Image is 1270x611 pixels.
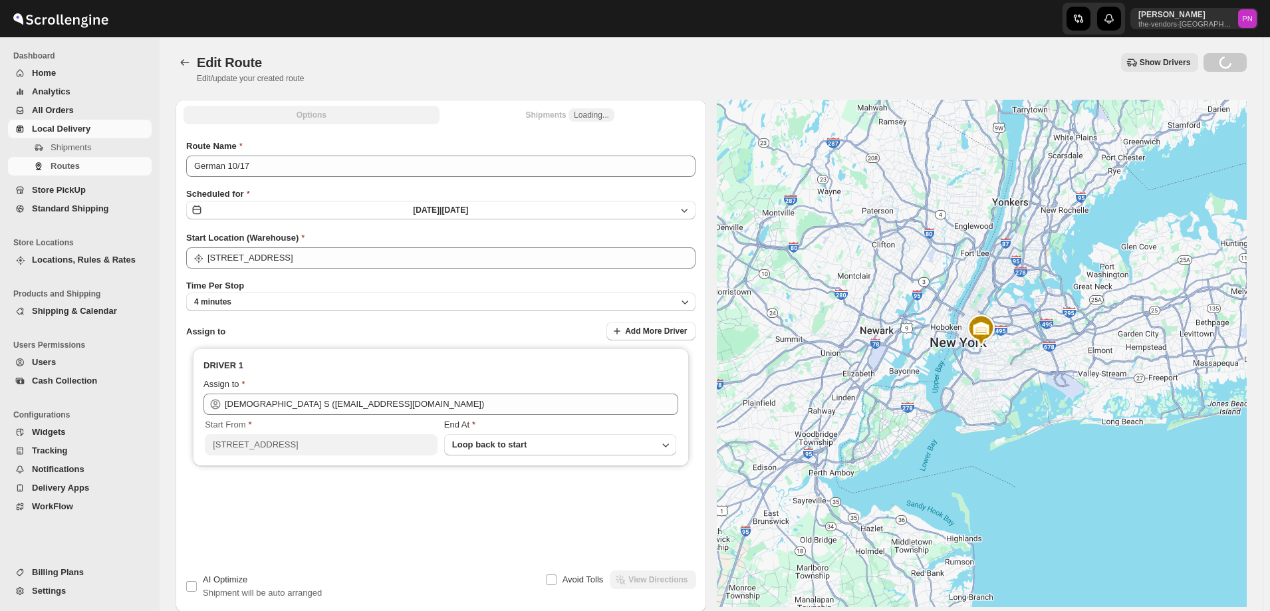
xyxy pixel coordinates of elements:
[186,281,244,291] span: Time Per Stop
[1121,53,1199,72] button: Show Drivers
[525,108,614,122] div: Shipments
[176,53,194,72] button: Routes
[563,574,604,584] span: Avoid Tolls
[13,340,153,350] span: Users Permissions
[32,445,67,455] span: Tracking
[51,142,91,152] span: Shipments
[186,201,696,219] button: [DATE]|[DATE]
[203,588,322,598] span: Shipment will be auto arranged
[8,251,152,269] button: Locations, Rules & Rates
[413,205,442,215] span: [DATE] |
[32,255,136,265] span: Locations, Rules & Rates
[8,101,152,120] button: All Orders
[32,376,97,386] span: Cash Collection
[194,297,231,307] span: 4 minutes
[8,138,152,157] button: Shipments
[8,302,152,320] button: Shipping & Calendar
[32,185,86,195] span: Store PickUp
[32,464,84,474] span: Notifications
[1238,9,1257,28] span: Pramod Nair
[32,203,109,213] span: Standard Shipping
[203,574,247,584] span: AI Optimize
[1140,57,1191,68] span: Show Drivers
[176,129,706,549] div: All Route Options
[8,582,152,600] button: Settings
[32,86,70,96] span: Analytics
[186,293,696,311] button: 4 minutes
[1138,20,1233,28] p: the-vendors-[GEOGRAPHIC_DATA]
[442,106,698,124] button: Selected Shipments
[186,326,225,336] span: Assign to
[8,82,152,101] button: Analytics
[203,359,678,372] h3: DRIVER 1
[8,441,152,460] button: Tracking
[184,106,440,124] button: All Route Options
[203,378,239,391] div: Assign to
[8,479,152,497] button: Delivery Apps
[1130,8,1258,29] button: User menu
[32,427,65,437] span: Widgets
[32,567,84,577] span: Billing Plans
[8,157,152,176] button: Routes
[452,439,527,449] span: Loop back to start
[32,105,74,115] span: All Orders
[32,124,90,134] span: Local Delivery
[442,205,468,215] span: [DATE]
[13,410,153,420] span: Configurations
[13,237,153,248] span: Store Locations
[8,372,152,390] button: Cash Collection
[197,55,262,70] span: Edit Route
[1242,15,1253,23] text: PN
[444,434,677,455] button: Loop back to start
[444,418,677,431] div: End At
[32,501,73,511] span: WorkFlow
[8,497,152,516] button: WorkFlow
[8,353,152,372] button: Users
[186,189,244,199] span: Scheduled for
[32,357,56,367] span: Users
[606,322,695,340] button: Add More Driver
[8,460,152,479] button: Notifications
[574,110,609,120] span: Loading...
[625,326,687,336] span: Add More Driver
[32,306,117,316] span: Shipping & Calendar
[186,141,237,151] span: Route Name
[13,51,153,61] span: Dashboard
[225,394,678,415] input: Search assignee
[205,420,245,429] span: Start From
[51,161,80,171] span: Routes
[32,586,66,596] span: Settings
[11,2,110,35] img: ScrollEngine
[8,563,152,582] button: Billing Plans
[186,233,299,243] span: Start Location (Warehouse)
[1138,9,1233,20] p: [PERSON_NAME]
[207,247,696,269] input: Search location
[13,289,153,299] span: Products and Shipping
[32,483,89,493] span: Delivery Apps
[197,73,304,84] p: Edit/update your created route
[8,423,152,441] button: Widgets
[186,156,696,177] input: Eg: Bengaluru Route
[32,68,56,78] span: Home
[297,110,326,120] span: Options
[8,64,152,82] button: Home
